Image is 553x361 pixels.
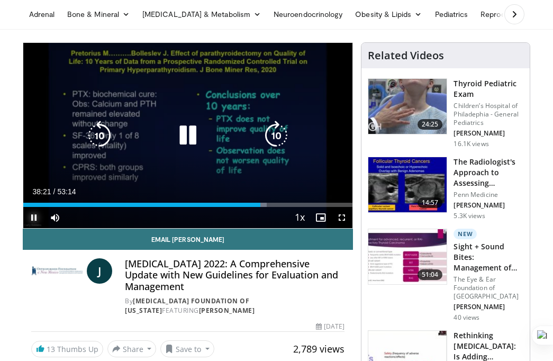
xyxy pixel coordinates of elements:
img: 576742cb-950f-47b1-b49b-8023242b3cfa.150x105_q85_crop-smart_upscale.jpg [368,79,447,134]
p: 40 views [454,313,479,322]
img: 64bf5cfb-7b6d-429f-8d89-8118f524719e.150x105_q85_crop-smart_upscale.jpg [368,157,447,212]
a: Adrenal [23,4,61,25]
button: Mute [44,207,66,228]
a: Neuroendocrinology [267,4,349,25]
a: Email [PERSON_NAME] [23,229,353,250]
h3: Sight + Sound Bites: Management of [MEDICAL_DATA] in the Era of Targ… [454,241,523,273]
p: New [454,229,477,239]
p: [PERSON_NAME] [454,129,523,138]
span: 2,789 views [293,342,345,355]
div: [DATE] [316,322,345,331]
span: / [53,187,56,196]
a: [MEDICAL_DATA] Foundation of [US_STATE] [125,296,249,315]
button: Save to [160,340,214,357]
p: 5.3K views [454,212,485,220]
span: 51:04 [418,269,443,280]
video-js: Video Player [23,43,353,228]
button: Share [107,340,157,357]
button: Enable picture-in-picture mode [310,207,331,228]
button: Pause [23,207,44,228]
div: By FEATURING [125,296,345,315]
span: 53:14 [57,187,76,196]
a: Reproductive [474,4,532,25]
h4: Related Videos [368,49,444,62]
a: Pediatrics [429,4,475,25]
a: Bone & Mineral [61,4,136,25]
h4: [MEDICAL_DATA] 2022: A Comprehensive Update with New Guidelines for Evaluation and Management [125,258,345,293]
a: 51:04 New Sight + Sound Bites: Management of [MEDICAL_DATA] in the Era of Targ… The Eye & Ear Fou... [368,229,523,322]
span: 38:21 [33,187,51,196]
p: [PERSON_NAME] [454,303,523,311]
button: Fullscreen [331,207,352,228]
span: 24:25 [418,119,443,130]
p: 16.1K views [454,140,488,148]
div: Progress Bar [23,203,353,207]
p: Penn Medicine [454,191,523,199]
a: 13 Thumbs Up [31,341,103,357]
img: 8bea4cff-b600-4be7-82a7-01e969b6860e.150x105_q85_crop-smart_upscale.jpg [368,229,447,284]
h3: The Radiologist's Approach to Assessing [MEDICAL_DATA] Risk of Thyroid Nodul… [454,157,523,188]
span: 13 [47,344,55,354]
a: 24:25 Thyroid Pediatric Exam Children’s Hospital of Philadephia - General Pediatrics [PERSON_NAME... [368,78,523,148]
a: [PERSON_NAME] [199,306,255,315]
a: Obesity & Lipids [349,4,428,25]
h3: Thyroid Pediatric Exam [454,78,523,100]
p: Children’s Hospital of Philadephia - General Pediatrics [454,102,523,127]
a: J [87,258,112,284]
a: [MEDICAL_DATA] & Metabolism [136,4,267,25]
img: Osteoporosis Foundation of New Mexico [31,258,83,284]
button: Playback Rate [289,207,310,228]
p: The Eye & Ear Foundation of [GEOGRAPHIC_DATA] [454,275,523,301]
span: 14:57 [418,197,443,208]
a: 14:57 The Radiologist's Approach to Assessing [MEDICAL_DATA] Risk of Thyroid Nodul… Penn Medicine... [368,157,523,220]
p: [PERSON_NAME] [454,201,523,210]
